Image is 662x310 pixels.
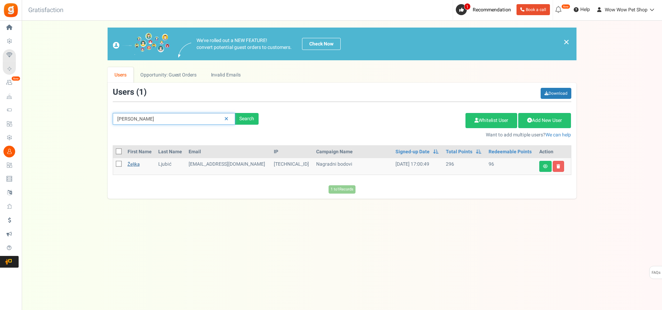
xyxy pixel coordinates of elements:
button: Open LiveChat chat widget [6,3,26,23]
h3: Users ( ) [113,88,147,97]
th: First Name [125,146,156,158]
p: We've rolled out a NEW FEATURE! convert potential guest orders to customers. [197,37,292,51]
a: Download [541,88,571,99]
th: Action [536,146,571,158]
span: 1 [139,86,144,98]
a: Check Now [302,38,341,50]
img: images [178,43,191,58]
span: Wow Wow Pet Shop [605,6,648,13]
h3: Gratisfaction [21,3,71,17]
th: Last Name [156,146,186,158]
span: Help [579,6,590,13]
p: Want to add multiple users? [269,132,571,138]
a: Reset [221,113,232,125]
span: 1 [464,3,471,10]
a: Help [571,4,593,15]
em: New [11,76,20,81]
td: [TECHNICAL_ID] [271,158,313,175]
a: Željka [128,161,140,167]
a: Signed-up Date [395,148,430,155]
div: Search [235,113,259,125]
span: FAQs [651,266,661,279]
a: 1 Recommendation [456,4,514,15]
a: We can help [545,131,571,138]
a: × [563,38,570,46]
td: Nagradni bodovi [313,158,393,175]
a: Total Points [446,148,472,155]
a: Users [108,67,134,83]
a: Whitelist User [465,113,517,128]
a: Invalid Emails [204,67,248,83]
a: New [3,77,19,89]
img: images [113,33,170,55]
a: Opportunity: Guest Orders [133,67,203,83]
th: Campaign Name [313,146,393,158]
th: IP [271,146,313,158]
a: Redeemable Points [489,148,532,155]
td: Ljubić [156,158,186,175]
i: Delete user [556,164,560,168]
th: Email [186,146,271,158]
td: 96 [486,158,536,175]
a: Add New User [518,113,571,128]
i: View details [543,164,548,168]
td: 296 [443,158,486,175]
td: [EMAIL_ADDRESS][DOMAIN_NAME] [186,158,271,175]
input: Search by email or name [113,113,235,125]
a: Book a call [516,4,550,15]
em: New [561,4,570,9]
td: [DATE] 17:00:49 [393,158,443,175]
span: Recommendation [473,6,511,13]
img: Gratisfaction [3,2,19,18]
